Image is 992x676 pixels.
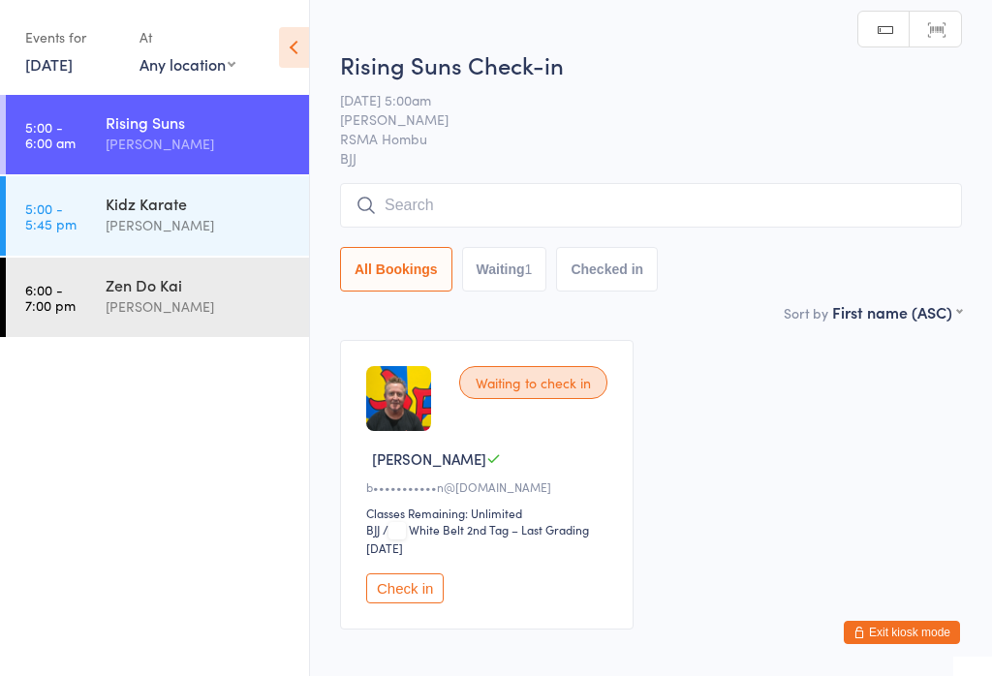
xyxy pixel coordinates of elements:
button: Checked in [556,247,658,292]
input: Search [340,183,962,228]
span: [PERSON_NAME] [372,448,486,469]
span: BJJ [340,148,962,168]
div: [PERSON_NAME] [106,133,293,155]
button: Waiting1 [462,247,547,292]
a: 6:00 -7:00 pmZen Do Kai[PERSON_NAME] [6,258,309,337]
div: Kidz Karate [106,193,293,214]
div: Waiting to check in [459,366,607,399]
span: [PERSON_NAME] [340,109,932,129]
div: b•••••••••••n@[DOMAIN_NAME] [366,478,613,495]
span: RSMA Hombu [340,129,932,148]
a: 5:00 -6:00 amRising Suns[PERSON_NAME] [6,95,309,174]
time: 5:00 - 6:00 am [25,119,76,150]
div: [PERSON_NAME] [106,214,293,236]
div: Events for [25,21,120,53]
div: First name (ASC) [832,301,962,323]
div: [PERSON_NAME] [106,295,293,318]
div: 1 [525,261,533,277]
button: Check in [366,573,444,603]
div: Zen Do Kai [106,274,293,295]
div: Classes Remaining: Unlimited [366,505,613,521]
a: 5:00 -5:45 pmKidz Karate[PERSON_NAME] [6,176,309,256]
span: [DATE] 5:00am [340,90,932,109]
a: [DATE] [25,53,73,75]
button: All Bookings [340,247,452,292]
img: image1750930480.png [366,366,431,431]
time: 5:00 - 5:45 pm [25,200,77,231]
div: BJJ [366,521,380,538]
time: 6:00 - 7:00 pm [25,282,76,313]
div: Any location [139,53,235,75]
div: At [139,21,235,53]
label: Sort by [784,303,828,323]
div: Rising Suns [106,111,293,133]
span: / White Belt 2nd Tag – Last Grading [DATE] [366,521,589,556]
button: Exit kiosk mode [844,621,960,644]
h2: Rising Suns Check-in [340,48,962,80]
